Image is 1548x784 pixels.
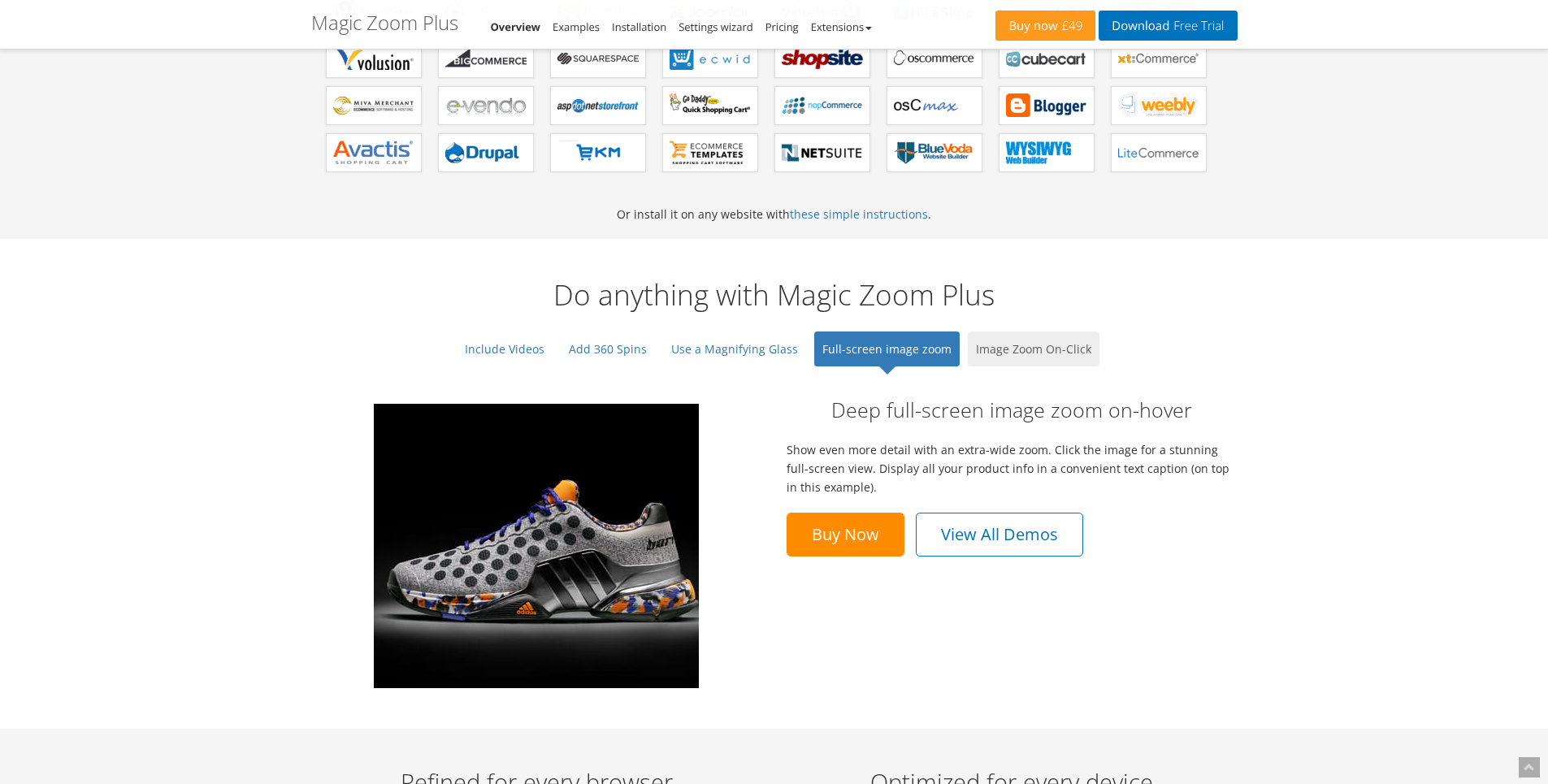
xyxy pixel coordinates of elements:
[774,86,870,125] a: Magic Zoom Plus for nopCommerce
[557,93,639,118] b: Magic Zoom Plus for AspDotNetStorefront
[326,39,422,78] a: Magic Zoom Plus for Volusion
[662,133,758,172] a: Magic Zoom Plus for ecommerce Templates
[811,19,872,34] a: Extensions
[311,12,458,33] h1: Magic Zoom Plus
[894,93,975,118] b: Magic Zoom Plus for osCMax
[787,396,1238,557] div: Show even more detail with an extra-wide zoom. Click the image for a stunning full-screen view. D...
[550,133,646,172] a: Magic Zoom Plus for EKM
[557,141,639,165] b: Magic Zoom Plus for EKM
[894,141,975,165] b: Magic Zoom Plus for BlueVoda
[662,39,758,78] a: Magic Zoom Plus for ECWID
[790,206,928,222] a: these simple instructions
[662,86,758,125] a: Magic Zoom Plus for GoDaddy Shopping Cart
[774,133,870,172] a: Magic Zoom Plus for NetSuite
[782,141,863,165] b: Magic Zoom Plus for NetSuite
[916,513,1083,557] a: View All Demos
[894,46,975,71] b: Magic Zoom Plus for osCommerce
[1058,19,1083,32] span: £49
[561,331,655,366] a: Add 360 Spins
[457,331,553,366] a: Include Videos
[557,46,639,71] b: Magic Zoom Plus for Squarespace
[1111,39,1207,78] a: Magic Zoom Plus for xt:Commerce
[445,93,527,118] b: Magic Zoom Plus for e-vendo
[787,513,904,557] a: Buy Now
[445,141,527,165] b: Magic Zoom Plus for Drupal
[1111,133,1207,172] a: Magic Zoom Plus for LiteCommerce
[1169,19,1224,32] span: Free Trial
[553,19,600,34] a: Examples
[550,39,646,78] a: Magic Zoom Plus for Squarespace
[491,19,541,34] a: Overview
[445,46,527,71] b: Magic Zoom Plus for Bigcommerce
[968,331,1099,366] a: Image Zoom On-Click
[670,141,751,165] b: Magic Zoom Plus for ecommerce Templates
[311,279,1238,311] h2: Do anything with Magic Zoom Plus
[887,133,982,172] a: Magic Zoom Plus for BlueVoda
[670,46,751,71] b: Magic Zoom Plus for ECWID
[782,46,863,71] b: Magic Zoom Plus for ShopSite
[814,331,960,366] a: Full-screen image zoom
[774,39,870,78] a: Magic Zoom Plus for ShopSite
[612,19,666,34] a: Installation
[1118,46,1199,71] b: Magic Zoom Plus for xt:Commerce
[333,46,414,71] b: Magic Zoom Plus for Volusion
[1099,11,1237,41] a: DownloadFree Trial
[999,86,1095,125] a: Magic Zoom Plus for Blogger
[438,133,534,172] a: Magic Zoom Plus for Drupal
[679,19,753,34] a: Settings wizard
[326,133,422,172] a: Magic Zoom Plus for Avactis
[887,86,982,125] a: Magic Zoom Plus for osCMax
[887,39,982,78] a: Magic Zoom Plus for osCommerce
[326,86,422,125] a: Magic Zoom Plus for Miva Merchant
[670,93,751,118] b: Magic Zoom Plus for GoDaddy Shopping Cart
[333,93,414,118] b: Magic Zoom Plus for Miva Merchant
[1118,141,1199,165] b: Magic Zoom Plus for LiteCommerce
[999,39,1095,78] a: Magic Zoom Plus for CubeCart
[663,331,806,366] a: Use a Magnifying Glass
[438,39,534,78] a: Magic Zoom Plus for Bigcommerce
[1006,141,1087,165] b: Magic Zoom Plus for WYSIWYG
[333,141,414,165] b: Magic Zoom Plus for Avactis
[782,93,863,118] b: Magic Zoom Plus for nopCommerce
[1006,46,1087,71] b: Magic Zoom Plus for CubeCart
[999,133,1095,172] a: Magic Zoom Plus for WYSIWYG
[765,19,799,34] a: Pricing
[995,11,1095,41] a: Buy now£49
[1118,93,1199,118] b: Magic Zoom Plus for Weebly
[1006,93,1087,118] b: Magic Zoom Plus for Blogger
[438,86,534,125] a: Magic Zoom Plus for e-vendo
[787,396,1238,424] h2: Deep full-screen image zoom on-hover
[1111,86,1207,125] a: Magic Zoom Plus for Weebly
[550,86,646,125] a: Magic Zoom Plus for AspDotNetStorefront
